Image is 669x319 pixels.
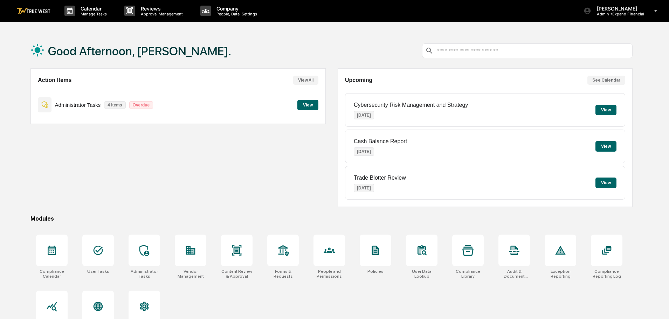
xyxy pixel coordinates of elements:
a: View [297,101,318,108]
p: Overdue [129,101,153,109]
button: View All [293,76,318,85]
button: View [297,100,318,110]
div: Policies [367,269,384,274]
img: logo [17,8,50,14]
p: People, Data, Settings [211,12,261,16]
button: View [595,105,616,115]
div: People and Permissions [313,269,345,279]
p: [DATE] [354,111,374,119]
div: Content Review & Approval [221,269,253,279]
div: User Tasks [87,269,109,274]
p: Approval Management [135,12,186,16]
div: Compliance Reporting Log [591,269,622,279]
p: Cash Balance Report [354,138,407,145]
div: User Data Lookup [406,269,437,279]
div: Audit & Document Logs [498,269,530,279]
p: Administrator Tasks [55,102,101,108]
h1: Good Afternoon, [PERSON_NAME]. [48,44,231,58]
div: Modules [30,215,633,222]
p: [PERSON_NAME] [591,6,644,12]
button: View [595,141,616,152]
div: Compliance Library [452,269,484,279]
p: [DATE] [354,147,374,156]
div: Administrator Tasks [129,269,160,279]
p: Cybersecurity Risk Management and Strategy [354,102,468,108]
p: [DATE] [354,184,374,192]
button: View [595,178,616,188]
p: 4 items [104,101,125,109]
div: Compliance Calendar [36,269,68,279]
p: Admin • Expand Financial [591,12,644,16]
p: Calendar [75,6,110,12]
p: Manage Tasks [75,12,110,16]
p: Trade Blotter Review [354,175,406,181]
p: Company [211,6,261,12]
button: See Calendar [587,76,625,85]
div: Forms & Requests [267,269,299,279]
h2: Upcoming [345,77,372,83]
iframe: Open customer support [647,296,665,315]
div: Vendor Management [175,269,206,279]
h2: Action Items [38,77,71,83]
div: Exception Reporting [545,269,576,279]
p: Reviews [135,6,186,12]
